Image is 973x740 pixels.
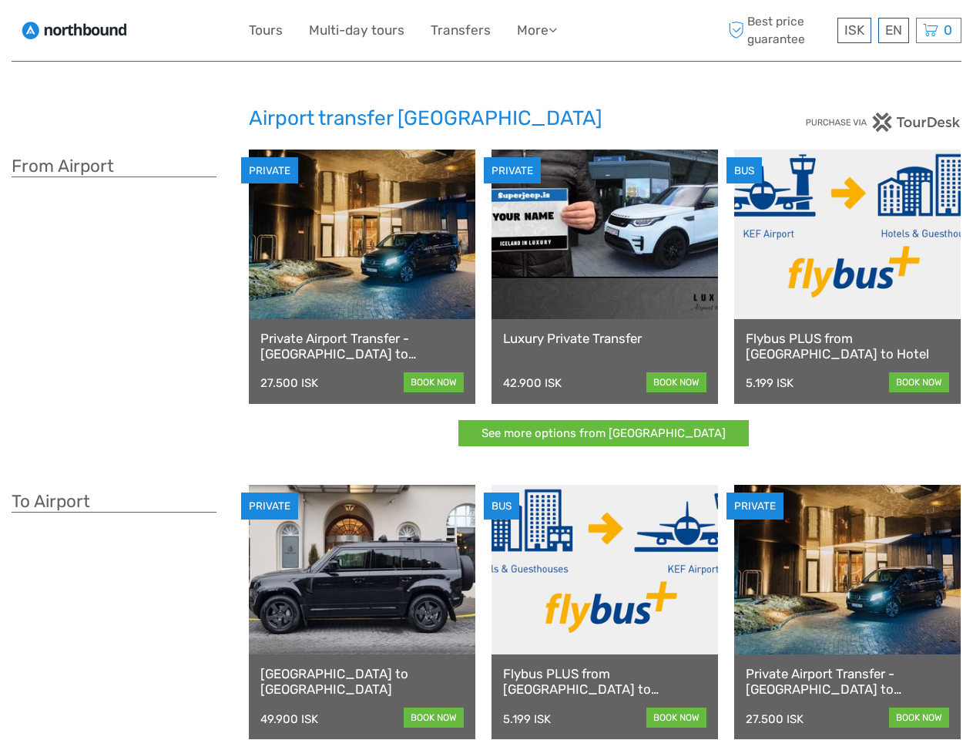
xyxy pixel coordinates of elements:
[746,331,949,362] a: Flybus PLUS from [GEOGRAPHIC_DATA] to Hotel
[260,331,464,362] a: Private Airport Transfer - [GEOGRAPHIC_DATA] to [GEOGRAPHIC_DATA]
[746,712,804,726] div: 27.500 ISK
[12,491,216,513] h3: To Airport
[746,666,949,698] a: Private Airport Transfer - [GEOGRAPHIC_DATA] to [GEOGRAPHIC_DATA]
[260,666,464,698] a: [GEOGRAPHIC_DATA] to [GEOGRAPHIC_DATA]
[844,22,864,38] span: ISK
[503,331,706,346] a: Luxury Private Transfer
[646,708,706,728] a: book now
[12,12,141,49] img: 1964-acb579d8-3f93-4f23-a705-9c6da0d89603_logo_small.jpg
[503,376,562,390] div: 42.900 ISK
[484,157,541,184] div: PRIVATE
[484,493,519,520] div: BUS
[404,372,464,392] a: book now
[726,157,762,184] div: BUS
[249,19,283,42] a: Tours
[517,19,557,42] a: More
[726,493,783,520] div: PRIVATE
[889,372,949,392] a: book now
[404,708,464,728] a: book now
[503,666,706,698] a: Flybus PLUS from [GEOGRAPHIC_DATA] to [GEOGRAPHIC_DATA]
[878,18,909,43] div: EN
[249,106,724,131] h2: Airport transfer [GEOGRAPHIC_DATA]
[260,712,318,726] div: 49.900 ISK
[503,712,551,726] div: 5.199 ISK
[241,157,298,184] div: PRIVATE
[458,420,749,447] a: See more options from [GEOGRAPHIC_DATA]
[431,19,491,42] a: Transfers
[724,13,834,47] span: Best price guarantee
[646,372,706,392] a: book now
[805,113,961,132] img: PurchaseViaTourDesk.png
[746,376,793,390] div: 5.199 ISK
[309,19,404,42] a: Multi-day tours
[941,22,955,38] span: 0
[241,493,298,520] div: PRIVATE
[12,156,216,177] h3: From Airport
[260,376,318,390] div: 27.500 ISK
[889,708,949,728] a: book now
